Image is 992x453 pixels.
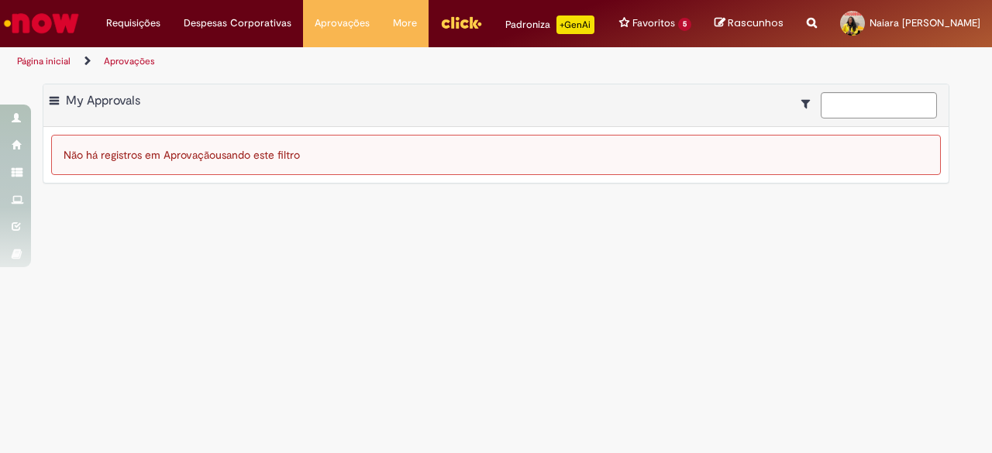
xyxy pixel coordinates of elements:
[728,15,784,30] span: Rascunhos
[715,16,784,31] a: Rascunhos
[315,15,370,31] span: Aprovações
[440,11,482,34] img: click_logo_yellow_360x200.png
[66,93,140,108] span: My Approvals
[51,135,941,175] div: Não há registros em Aprovação
[184,15,291,31] span: Despesas Corporativas
[632,15,675,31] span: Favoritos
[556,15,594,34] p: +GenAi
[678,18,691,31] span: 5
[801,98,818,109] i: Mostrar filtros para: Suas Solicitações
[870,16,980,29] span: Naiara [PERSON_NAME]
[393,15,417,31] span: More
[12,47,649,76] ul: Trilhas de página
[104,55,155,67] a: Aprovações
[2,8,81,39] img: ServiceNow
[106,15,160,31] span: Requisições
[215,148,300,162] span: usando este filtro
[505,15,594,34] div: Padroniza
[17,55,71,67] a: Página inicial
